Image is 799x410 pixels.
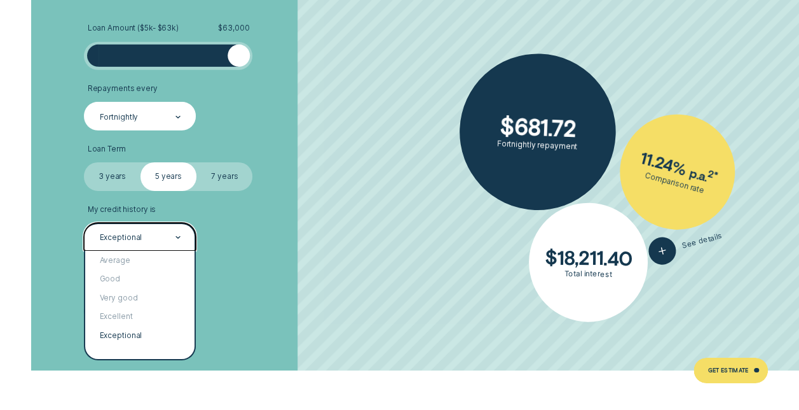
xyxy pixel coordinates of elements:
div: Excellent [85,307,195,326]
div: Exceptional [100,233,142,243]
span: $ 63,000 [218,24,249,33]
div: Fortnightly [100,112,139,122]
div: Good [85,270,195,288]
span: Repayments every [88,84,158,94]
div: Average [85,251,195,269]
button: See details [645,222,725,267]
div: Exceptional [85,326,195,344]
a: Get Estimate [693,358,768,383]
span: Loan Term [88,145,126,154]
span: My credit history is [88,205,156,215]
span: Loan Amount ( $5k - $63k ) [88,24,179,33]
div: Very good [85,288,195,307]
label: 5 years [140,162,196,190]
span: See details [681,231,723,250]
label: 3 years [84,162,140,190]
label: 7 years [196,162,252,190]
